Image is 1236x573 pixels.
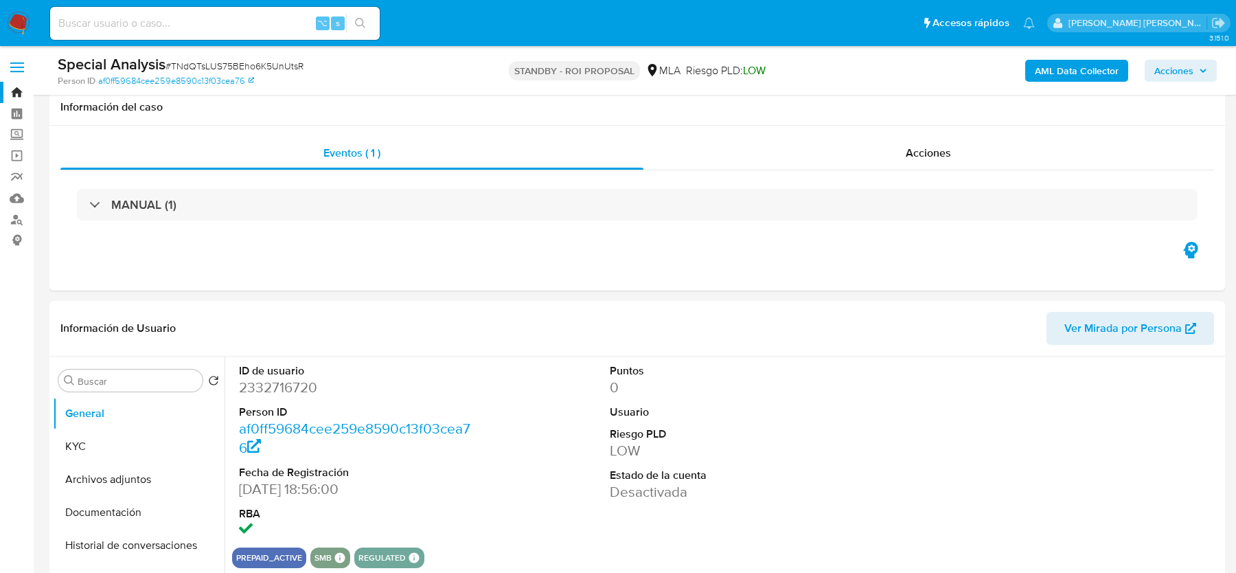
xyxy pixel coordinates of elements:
[509,61,640,80] p: STANDBY - ROI PROPOSAL
[645,63,680,78] div: MLA
[932,16,1009,30] span: Accesos rápidos
[1211,16,1226,30] a: Salir
[317,16,328,30] span: ⌥
[1023,17,1035,29] a: Notificaciones
[610,468,843,483] dt: Estado de la cuenta
[610,427,843,442] dt: Riesgo PLD
[743,63,766,78] span: LOW
[208,375,219,390] button: Volver al orden por defecto
[60,322,176,335] h1: Información de Usuario
[323,145,380,161] span: Eventos ( 1 )
[1145,60,1217,82] button: Acciones
[1068,16,1207,30] p: magali.barcan@mercadolibre.com
[1046,312,1214,345] button: Ver Mirada por Persona
[64,375,75,386] button: Buscar
[1064,312,1182,345] span: Ver Mirada por Persona
[78,375,197,387] input: Buscar
[610,363,843,379] dt: Puntos
[53,430,225,463] button: KYC
[58,75,95,87] b: Person ID
[98,75,254,87] a: af0ff59684cee259e8590c13f03cea76
[239,405,472,420] dt: Person ID
[346,14,374,33] button: search-icon
[53,397,225,430] button: General
[50,14,380,32] input: Buscar usuario o caso...
[239,378,472,397] dd: 2332716720
[53,463,225,496] button: Archivos adjuntos
[906,145,951,161] span: Acciones
[53,529,225,562] button: Historial de conversaciones
[239,506,472,521] dt: RBA
[58,53,165,75] b: Special Analysis
[239,465,472,480] dt: Fecha de Registración
[358,555,406,561] button: regulated
[239,418,470,458] a: af0ff59684cee259e8590c13f03cea76
[239,363,472,379] dt: ID de usuario
[165,59,304,73] span: # TNdQTsLUS75BEho6K5UnUtsR
[60,100,1214,114] h1: Información del caso
[610,378,843,397] dd: 0
[610,482,843,502] dd: Desactivada
[610,405,843,420] dt: Usuario
[1035,60,1119,82] b: AML Data Collector
[1154,60,1193,82] span: Acciones
[1025,60,1128,82] button: AML Data Collector
[77,189,1198,221] div: MANUAL (1)
[336,16,340,30] span: s
[686,63,766,78] span: Riesgo PLD:
[53,496,225,529] button: Documentación
[236,555,302,561] button: prepaid_active
[314,555,332,561] button: smb
[111,197,176,212] h3: MANUAL (1)
[610,441,843,460] dd: LOW
[239,480,472,499] dd: [DATE] 18:56:00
